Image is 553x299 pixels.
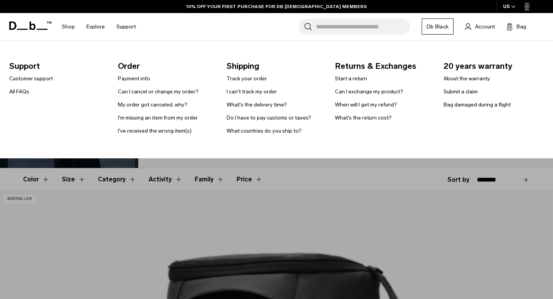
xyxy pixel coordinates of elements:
[118,101,187,109] a: My order got canceled, why?
[227,101,287,109] a: What's the delivery time?
[227,60,323,72] span: Shipping
[186,3,367,10] a: 10% OFF YOUR FIRST PURCHASE FOR DB [DEMOGRAPHIC_DATA] MEMBERS
[444,60,540,72] span: 20 years warranty
[444,88,478,96] a: Submit a claim
[227,75,267,83] a: Track your order
[517,23,526,31] span: Bag
[227,114,311,122] a: Do I have to pay customs or taxes?
[335,101,397,109] a: When will I get my refund?
[475,23,495,31] span: Account
[9,75,53,83] a: Customer support
[118,60,214,72] span: Order
[507,22,526,31] button: Bag
[465,22,495,31] a: Account
[62,13,75,40] a: Shop
[56,13,142,40] nav: Main Navigation
[227,127,301,135] a: What countries do you ship to?
[422,18,454,35] a: Db Black
[118,88,199,96] a: Can I cancel or change my order?
[9,88,29,96] a: All FAQs
[335,88,403,96] a: Can I exchange my product?
[335,75,367,83] a: Start a return
[118,114,198,122] a: I'm missing an item from my order
[335,60,431,72] span: Returns & Exchanges
[116,13,136,40] a: Support
[86,13,105,40] a: Explore
[118,75,150,83] a: Payment info
[444,75,490,83] a: About the warranty
[335,114,392,122] a: What's the return cost?
[227,88,277,96] a: I can't track my order
[9,60,106,72] span: Support
[118,127,192,135] a: I've received the wrong item(s)
[444,101,511,109] a: Bag damaged during a flight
